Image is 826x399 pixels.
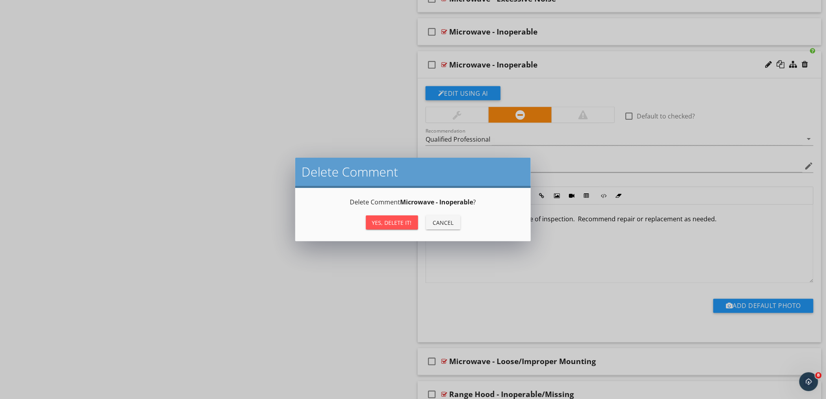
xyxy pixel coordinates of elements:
[400,198,473,206] strong: Microwave - Inoperable
[372,219,412,227] div: Yes, Delete it!
[432,219,454,227] div: Cancel
[426,215,461,230] button: Cancel
[302,164,524,180] h2: Delete Comment
[305,197,521,207] p: Delete Comment ?
[366,215,418,230] button: Yes, Delete it!
[815,372,822,379] span: 8
[799,372,818,391] iframe: Intercom live chat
